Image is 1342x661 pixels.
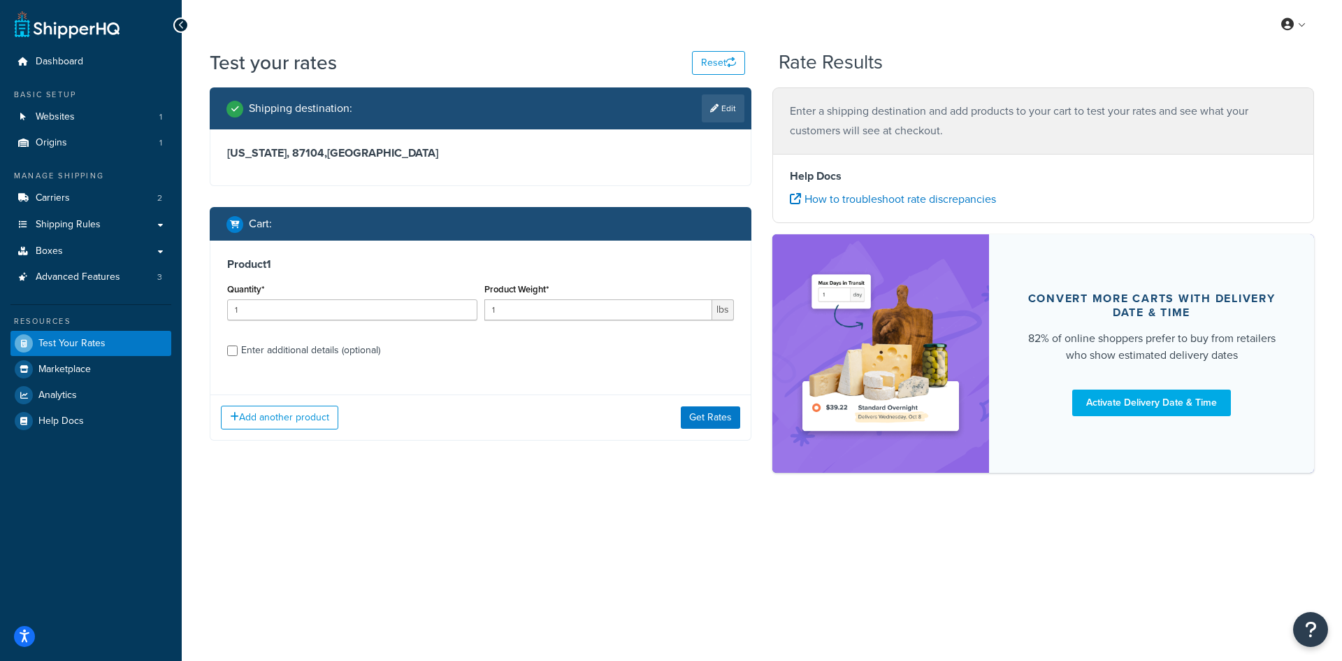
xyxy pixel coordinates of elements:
span: Marketplace [38,364,91,376]
h3: [US_STATE], 87104 , [GEOGRAPHIC_DATA] [227,146,734,160]
h1: Test your rates [210,49,337,76]
span: Test Your Rates [38,338,106,350]
div: Convert more carts with delivery date & time [1023,292,1280,320]
span: Dashboard [36,56,83,68]
span: Shipping Rules [36,219,101,231]
span: Boxes [36,246,63,257]
button: Get Rates [681,406,740,429]
li: Advanced Features [10,264,171,290]
p: Enter a shipping destination and add products to your cart to test your rates and see what your c... [790,101,1297,141]
span: 3 [157,271,162,283]
a: Carriers2 [10,185,171,211]
span: Carriers [36,192,70,204]
img: feature-image-ddt-36eae7f7280da8017bfb280eaccd9c446f90b1fe08728e4019434db127062ab4.png [793,255,968,452]
a: Edit [702,94,744,122]
div: Basic Setup [10,89,171,101]
h2: Cart : [249,218,272,230]
input: Enter additional details (optional) [227,346,238,356]
div: Manage Shipping [10,170,171,182]
a: Help Docs [10,408,171,434]
span: Websites [36,111,75,123]
span: lbs [712,299,734,320]
li: Carriers [10,185,171,211]
span: Advanced Features [36,271,120,283]
li: Websites [10,104,171,130]
h2: Shipping destination : [249,102,352,115]
a: Boxes [10,239,171,264]
input: 0.00 [484,299,713,320]
div: Resources [10,315,171,327]
button: Open Resource Center [1293,612,1328,647]
a: Advanced Features3 [10,264,171,290]
a: Marketplace [10,357,171,382]
span: Analytics [38,390,77,401]
h3: Product 1 [227,257,734,271]
span: Help Docs [38,415,84,427]
label: Product Weight* [484,284,549,294]
span: 2 [157,192,162,204]
div: Enter additional details (optional) [241,341,380,360]
span: Origins [36,137,67,149]
span: 1 [159,111,162,123]
a: How to troubleshoot rate discrepancies [790,191,996,207]
a: Shipping Rules [10,212,171,238]
label: Quantity* [227,284,264,294]
a: Websites1 [10,104,171,130]
a: Dashboard [10,49,171,75]
a: Test Your Rates [10,331,171,356]
h4: Help Docs [790,168,1297,185]
a: Activate Delivery Date & Time [1072,390,1231,416]
a: Analytics [10,383,171,408]
a: Origins1 [10,130,171,156]
div: 82% of online shoppers prefer to buy from retailers who show estimated delivery dates [1023,330,1280,364]
button: Reset [692,51,745,75]
input: 0 [227,299,477,320]
h2: Rate Results [779,52,883,73]
button: Add another product [221,406,338,429]
span: 1 [159,137,162,149]
li: Origins [10,130,171,156]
